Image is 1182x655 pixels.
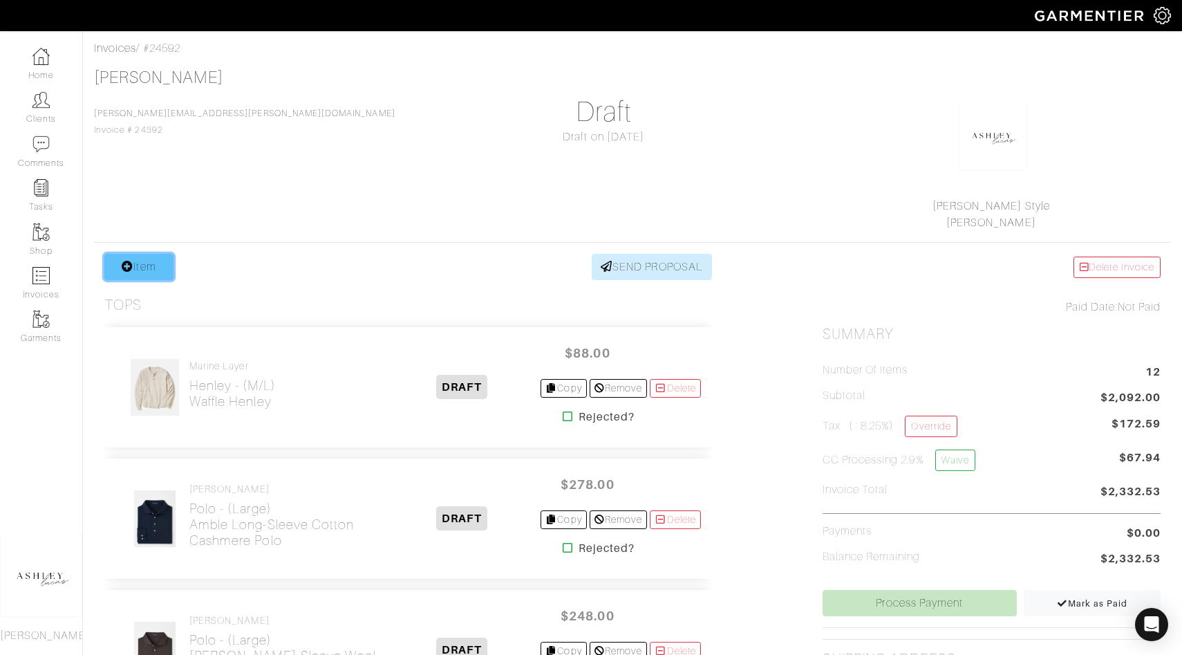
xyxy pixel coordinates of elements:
[823,590,1017,616] a: Process Payment
[823,551,921,564] h5: Balance Remaining
[546,338,629,368] span: $88.00
[1057,598,1128,609] span: Mark as Paid
[94,109,395,135] span: Invoice # 24592
[1154,7,1171,24] img: gear-icon-white-bd11855cb880d31180b6d7d6211b90ccbf57a29d726f0c71d8c61bd08dd39cc2.png
[189,501,384,548] h2: Polo - (Large) Amble Long-Sleeve Cotton Cashmere Polo
[1100,389,1161,408] span: $2,092.00
[1100,551,1161,569] span: $2,332.53
[189,360,276,372] h4: Marine Layer
[1127,525,1161,542] span: $0.00
[823,364,908,377] h5: Number of Items
[650,379,701,398] a: Delete
[932,200,1050,212] a: [PERSON_NAME] Style
[1066,301,1118,313] span: Paid Date:
[541,379,587,398] a: Copy
[590,510,647,529] a: Remove
[1024,590,1161,616] a: Mark as Paid
[94,42,136,55] a: Invoices
[546,601,629,631] span: $248.00
[946,216,1036,229] a: [PERSON_NAME]
[189,615,384,627] h4: [PERSON_NAME]
[650,510,701,529] a: Delete
[541,510,587,529] a: Copy
[133,490,176,548] img: f2mrUbjGW1Kvu7Boreb9bCTb
[32,267,50,284] img: orders-icon-0abe47150d42831381b5fb84f609e132dff9fe21cb692f30cb5eec754e2cba89.png
[435,95,773,129] h1: Draft
[436,375,487,399] span: DRAFT
[104,297,142,314] h3: Tops
[823,450,975,471] h5: CC Processing 2.9%
[32,223,50,241] img: garments-icon-b7da505a4dc4fd61783c78ac3ca0ef83fa9d6f193b1c9dc38574b1d14d53ca28.png
[546,470,629,499] span: $278.00
[32,136,50,153] img: comment-icon-a0a6a9ef722e966f86d9cbdc48e553b5cf19dbc54f86b18d962a5391bc8f6eb6.png
[823,326,1161,343] h2: Summary
[823,299,1161,315] div: Not Paid
[189,360,276,409] a: Marine Layer Henley - (M/L)Waffle Henley
[130,358,179,416] img: aWfSm2vSDSiFkbCUcD3qrYVi
[1135,608,1168,641] div: Open Intercom Messenger
[436,506,487,531] span: DRAFT
[189,483,384,495] h4: [PERSON_NAME]
[94,40,1171,57] div: / #24592
[1145,364,1161,382] span: 12
[579,409,635,425] strong: Rejected?
[592,254,712,280] a: SEND PROPOSAL
[958,101,1027,170] img: okhkJxsQsug8ErY7G9ypRsDh.png
[94,109,395,118] a: [PERSON_NAME][EMAIL_ADDRESS][PERSON_NAME][DOMAIN_NAME]
[590,379,647,398] a: Remove
[94,68,223,86] a: [PERSON_NAME]
[189,483,384,548] a: [PERSON_NAME] Polo - (Large)Amble Long-Sleeve Cotton Cashmere Polo
[1028,3,1154,28] img: garmentier-logo-header-white-b43fb05a5012e4ada735d5af1a66efaba907eab6374d6393d1fbf88cb4ef424d.png
[1100,483,1161,502] span: $2,332.53
[32,311,50,328] img: garments-icon-b7da505a4dc4fd61783c78ac3ca0ef83fa9d6f193b1c9dc38574b1d14d53ca28.png
[823,525,872,538] h5: Payments
[1119,450,1161,477] span: $67.94
[905,416,957,437] a: Override
[32,91,50,109] img: clients-icon-6bae9207a08558b7cb47a8932f037763ab4055f8c8b6bfacd5dc20c3e0201464.png
[823,416,957,437] h5: Tax ( : 8.25%)
[579,540,635,557] strong: Rejected?
[104,254,173,280] a: Item
[32,48,50,65] img: dashboard-icon-dbcd8f5a0b271acd01030246c82b418ddd0df26cd7fceb0bd07c9910d44c42f6.png
[32,179,50,196] img: reminder-icon-8004d30b9f0a5d33ae49ab947aed9ed385cf756f9e5892f1edd6e32f2345188e.png
[823,389,865,403] h5: Subtotal
[1111,416,1161,432] span: $172.59
[1073,257,1161,278] a: Delete Invoice
[935,450,975,471] a: Waive
[189,378,276,409] h2: Henley - (M/L) Waffle Henley
[823,483,888,497] h5: Invoice Total
[435,129,773,145] div: Draft on [DATE]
